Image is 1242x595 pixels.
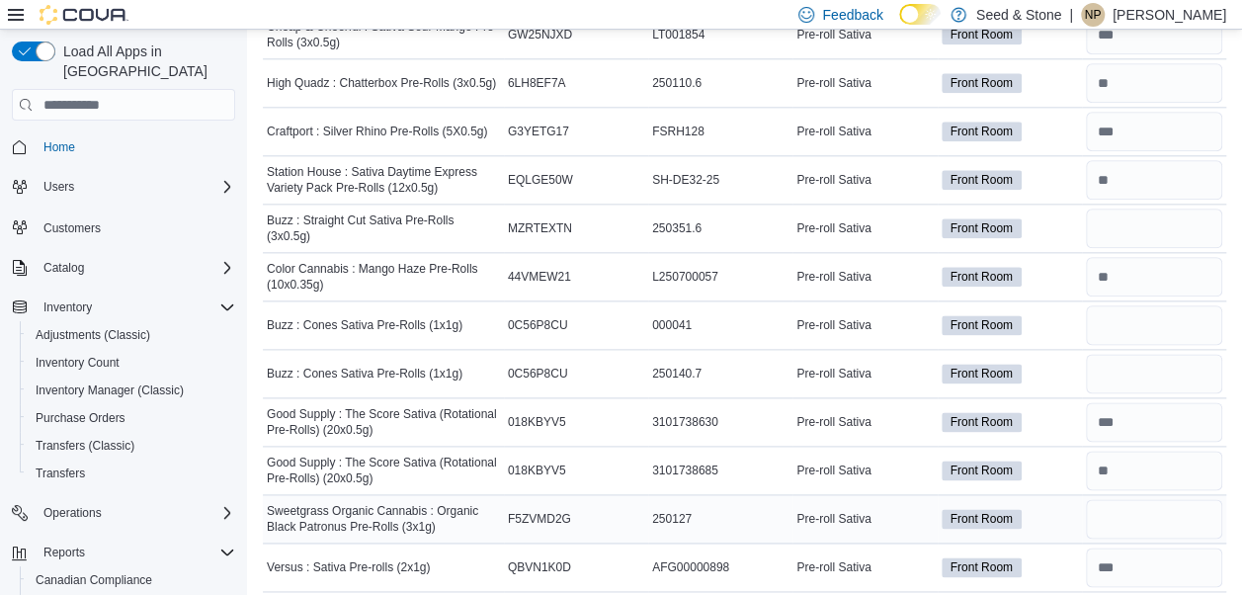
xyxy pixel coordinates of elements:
span: Front Room [951,510,1013,528]
button: Users [36,175,82,199]
span: Color Cannabis : Mango Haze Pre-Rolls (10x0.35g) [267,261,500,293]
a: Inventory Count [28,351,127,375]
a: Canadian Compliance [28,568,160,592]
span: Inventory Manager (Classic) [28,379,235,402]
span: Craftport : Silver Rhino Pre-Rolls (5X0.5g) [267,124,487,139]
button: Users [4,173,243,201]
button: Transfers [20,460,243,487]
button: Inventory Manager (Classic) [20,377,243,404]
span: Versus : Sativa Pre-rolls (2x1g) [267,559,430,575]
span: Front Room [951,365,1013,382]
span: Front Room [942,557,1022,577]
span: Front Room [942,364,1022,383]
span: Adjustments (Classic) [36,327,150,343]
a: Inventory Manager (Classic) [28,379,192,402]
span: Front Room [951,74,1013,92]
span: MZRTEXTN [508,220,572,236]
span: Station House : Sativa Daytime Express Variety Pack Pre-Rolls (12x0.5g) [267,164,500,196]
span: Pre-roll Sativa [796,124,870,139]
span: Pre-roll Sativa [796,75,870,91]
span: Pre-roll Sativa [796,511,870,527]
span: Front Room [951,123,1013,140]
span: Front Room [942,267,1022,287]
div: Natalyn Parsons [1081,3,1105,27]
span: Inventory Manager (Classic) [36,382,184,398]
span: Front Room [951,558,1013,576]
span: Front Room [951,316,1013,334]
a: Transfers [28,462,93,485]
button: Inventory Count [20,349,243,377]
span: Feedback [822,5,882,25]
a: Adjustments (Classic) [28,323,158,347]
div: 3101738630 [648,410,792,434]
span: Customers [36,214,235,239]
span: Inventory [43,299,92,315]
span: Front Room [942,315,1022,335]
span: QBVN1K0D [508,559,571,575]
span: Canadian Compliance [36,572,152,588]
span: Pre-roll Sativa [796,27,870,42]
span: Customers [43,220,101,236]
span: Front Room [942,73,1022,93]
span: Front Room [942,122,1022,141]
span: EQLGE50W [508,172,573,188]
span: G3YETG17 [508,124,569,139]
span: 018KBYV5 [508,414,566,430]
a: Home [36,135,83,159]
button: Purchase Orders [20,404,243,432]
span: Pre-roll Sativa [796,220,870,236]
span: Front Room [942,412,1022,432]
span: Purchase Orders [36,410,125,426]
div: FSRH128 [648,120,792,143]
span: 0C56P8CU [508,366,568,382]
button: Operations [4,499,243,527]
span: Cheap & Cheerful : Sativa Sour Mango Pre-Rolls (3x0.5g) [267,19,500,50]
span: Pre-roll Sativa [796,559,870,575]
button: Home [4,132,243,161]
span: Front Room [942,509,1022,529]
span: GW25NJXD [508,27,572,42]
span: Reports [36,541,235,564]
span: Good Supply : The Score Sativa (Rotational Pre-Rolls) (20x0.5g) [267,406,500,438]
span: Front Room [951,268,1013,286]
span: Pre-roll Sativa [796,317,870,333]
span: 44VMEW21 [508,269,571,285]
span: Dark Mode [899,25,900,26]
span: Canadian Compliance [28,568,235,592]
a: Purchase Orders [28,406,133,430]
span: Buzz : Straight Cut Sativa Pre-Rolls (3x0.5g) [267,212,500,244]
span: Purchase Orders [28,406,235,430]
div: 3101738685 [648,459,792,482]
span: Transfers (Classic) [28,434,235,458]
input: Dark Mode [899,4,941,25]
span: 018KBYV5 [508,463,566,478]
div: 250110.6 [648,71,792,95]
button: Inventory [36,296,100,319]
span: Catalog [36,256,235,280]
span: F5ZVMD2G [508,511,571,527]
button: Operations [36,501,110,525]
div: SH-DE32-25 [648,168,792,192]
span: Users [36,175,235,199]
span: Transfers [36,466,85,481]
span: Pre-roll Sativa [796,366,870,382]
a: Transfers (Classic) [28,434,142,458]
span: Transfers (Classic) [36,438,134,454]
span: Reports [43,545,85,560]
span: Transfers [28,462,235,485]
div: 250351.6 [648,216,792,240]
span: Buzz : Cones Sativa Pre-Rolls (1x1g) [267,366,462,382]
span: Pre-roll Sativa [796,463,870,478]
button: Transfers (Classic) [20,432,243,460]
span: Inventory Count [36,355,120,371]
span: Front Room [951,413,1013,431]
button: Reports [4,539,243,566]
span: Home [43,139,75,155]
span: Operations [36,501,235,525]
span: Front Room [951,219,1013,237]
span: Front Room [942,461,1022,480]
span: Pre-roll Sativa [796,172,870,188]
span: Front Room [942,170,1022,190]
span: Pre-roll Sativa [796,414,870,430]
span: 0C56P8CU [508,317,568,333]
